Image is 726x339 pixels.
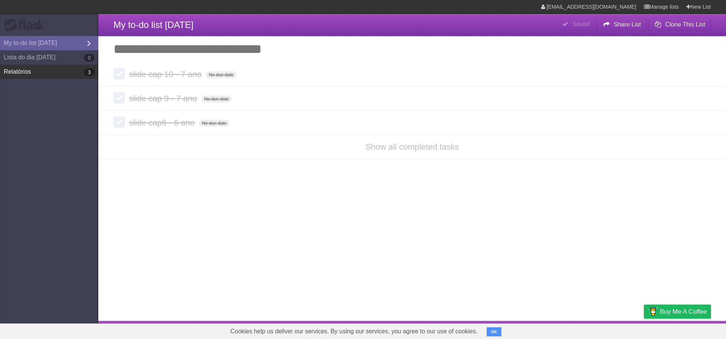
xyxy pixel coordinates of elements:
a: Buy me a coffee [644,305,711,319]
span: Cookies help us deliver our services. By using our services, you agree to our use of cookies. [223,324,485,339]
a: Terms [608,323,625,337]
b: 3 [84,68,95,76]
button: OK [487,327,501,336]
img: Buy me a coffee [648,305,658,318]
button: Share List [597,18,647,31]
a: Show all completed tasks [365,142,459,152]
span: Buy me a coffee [660,305,707,318]
b: Saved [572,21,589,27]
span: No due date [199,120,230,127]
div: Flask [4,19,49,32]
a: About [543,323,559,337]
label: Done [113,68,125,79]
b: Share List [614,21,641,28]
button: Clone This List [648,18,711,31]
label: Done [113,116,125,128]
span: No due date [206,71,236,78]
span: No due date [201,96,232,102]
span: slide cap 10 - 7 ano [129,70,203,79]
a: Suggest a feature [663,323,711,337]
b: Clone This List [665,21,705,28]
a: Privacy [634,323,654,337]
a: Developers [568,323,599,337]
label: Done [113,92,125,104]
span: My to-do list [DATE] [113,20,194,30]
span: slide cap 9 - 7 ano [129,94,199,103]
span: slide cap6 - 6 ano [129,118,197,127]
b: 0 [84,54,95,62]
